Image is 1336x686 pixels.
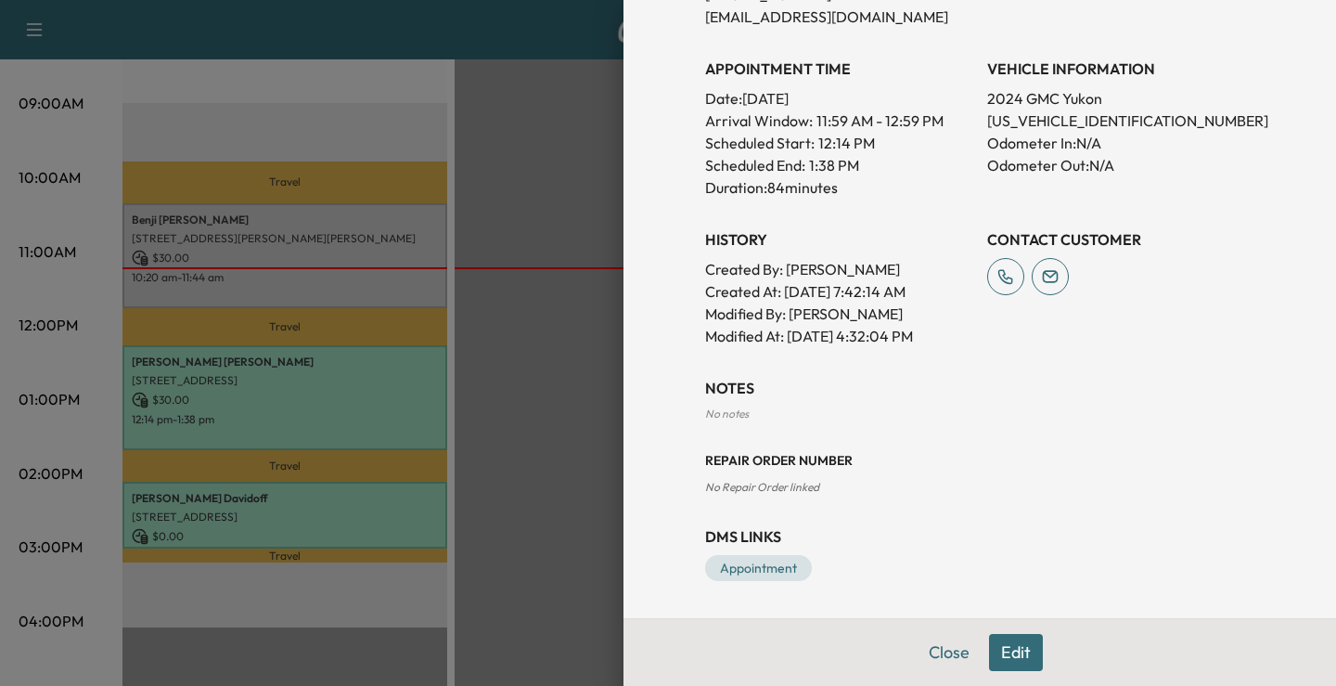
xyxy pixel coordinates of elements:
[987,110,1254,132] p: [US_VEHICLE_IDENTIFICATION_NUMBER]
[989,634,1043,671] button: Edit
[917,634,982,671] button: Close
[705,87,972,110] p: Date: [DATE]
[705,132,815,154] p: Scheduled Start:
[705,451,1254,470] h3: Repair Order number
[987,87,1254,110] p: 2024 GMC Yukon
[705,258,972,280] p: Created By : [PERSON_NAME]
[705,555,812,581] a: Appointment
[705,6,972,28] p: [EMAIL_ADDRESS][DOMAIN_NAME]
[705,377,1254,399] h3: NOTES
[816,110,944,132] span: 11:59 AM - 12:59 PM
[705,480,819,494] span: No Repair Order linked
[987,228,1254,251] h3: CONTACT CUSTOMER
[705,228,972,251] h3: History
[705,303,972,325] p: Modified By : [PERSON_NAME]
[705,407,1254,421] div: No notes
[705,325,972,347] p: Modified At : [DATE] 4:32:04 PM
[987,58,1254,80] h3: VEHICLE INFORMATION
[705,525,1254,548] h3: DMS Links
[705,154,805,176] p: Scheduled End:
[809,154,859,176] p: 1:38 PM
[705,280,972,303] p: Created At : [DATE] 7:42:14 AM
[987,132,1254,154] p: Odometer In: N/A
[705,58,972,80] h3: APPOINTMENT TIME
[705,110,972,132] p: Arrival Window:
[705,176,972,199] p: Duration: 84 minutes
[818,132,875,154] p: 12:14 PM
[987,154,1254,176] p: Odometer Out: N/A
